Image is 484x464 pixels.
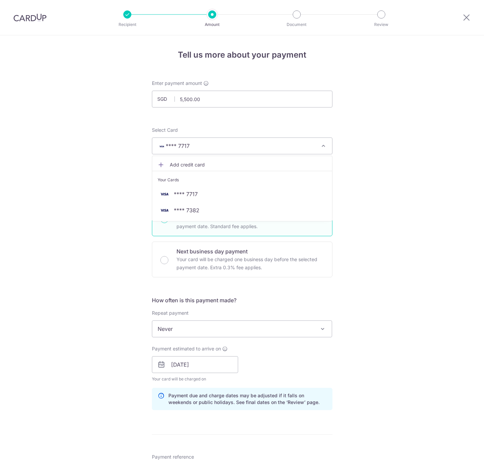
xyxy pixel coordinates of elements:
[157,96,175,102] span: SGD
[152,80,202,87] span: Enter payment amount
[152,356,238,373] input: DD / MM / YYYY
[152,320,332,337] span: Never
[272,21,322,28] p: Document
[152,296,332,304] h5: How often is this payment made?
[176,247,324,255] p: Next business day payment
[356,21,406,28] p: Review
[152,127,178,133] span: translation missing: en.payables.payment_networks.credit_card.summary.labels.select_card
[168,392,327,406] p: Payment due and charge dates may be adjusted if it falls on weekends or public holidays. See fina...
[152,159,332,171] a: Add credit card
[176,255,324,272] p: Your card will be charged one business day before the selected payment date. Extra 0.3% fee applies.
[158,177,179,183] span: Your Cards
[152,49,332,61] h4: Tell us more about your payment
[187,21,237,28] p: Amount
[170,161,327,168] span: Add credit card
[158,206,171,214] img: VISA
[152,454,194,460] span: Payment reference
[152,345,221,352] span: Payment estimated to arrive on
[176,214,324,230] p: Your card will be charged three business days before the selected payment date. Standard fee appl...
[158,144,166,149] img: VISA
[152,376,238,382] span: Your card will be charged on
[102,21,152,28] p: Recipient
[441,444,477,461] iframe: Opens a widget where you can find more information
[152,310,189,316] label: Repeat payment
[152,91,332,107] input: 0.00
[13,13,46,22] img: CardUp
[158,190,171,198] img: VISA
[152,321,332,337] span: Never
